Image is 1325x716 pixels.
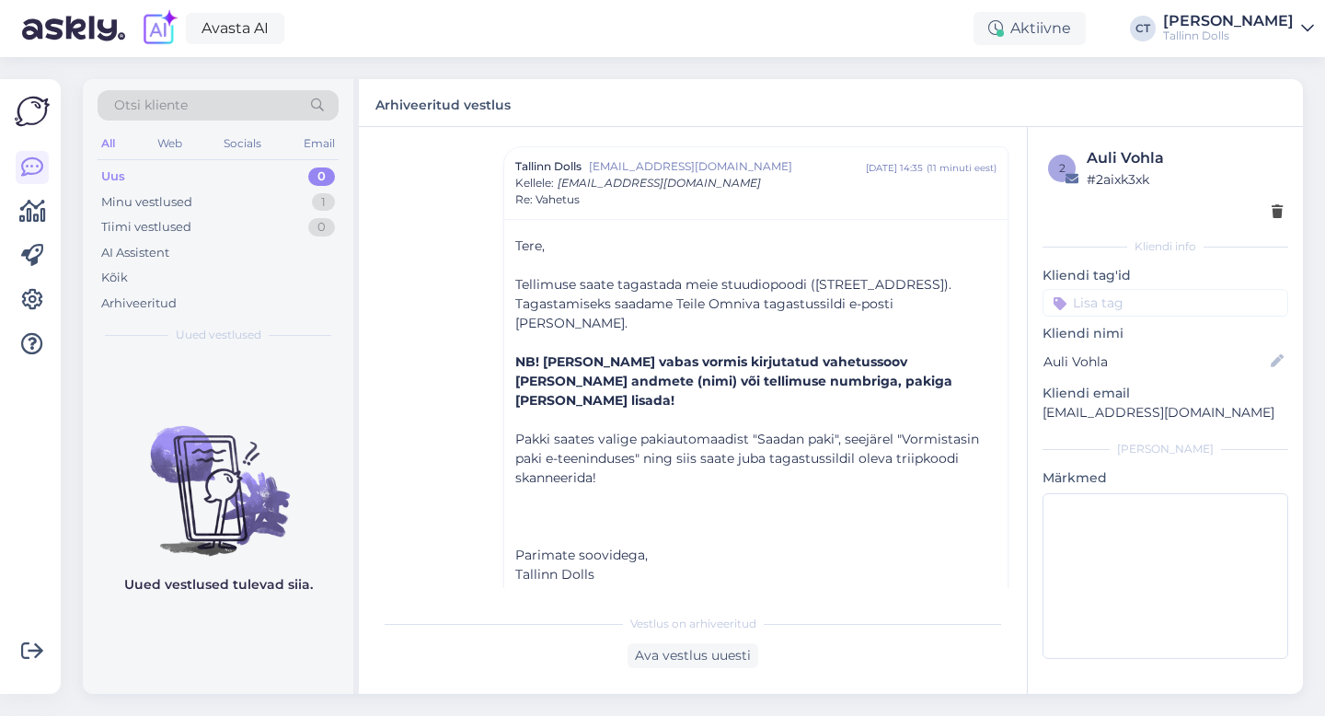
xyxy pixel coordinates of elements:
img: explore-ai [140,9,179,48]
p: [EMAIL_ADDRESS][DOMAIN_NAME] [1043,403,1288,422]
div: CT [1130,16,1156,41]
span: Tere, [515,237,545,254]
span: Tellimuse saate tagastada meie stuudiopoodi ([STREET_ADDRESS]). Tagastamiseks saadame Teile Omniv... [515,276,951,331]
div: Auli Vohla [1087,147,1283,169]
p: Uued vestlused tulevad siia. [124,575,313,595]
p: Kliendi tag'id [1043,266,1288,285]
label: Arhiveeritud vestlus [375,90,511,115]
div: Web [154,132,186,156]
div: Kõik [101,269,128,287]
div: Email [300,132,339,156]
div: Aktiivne [974,12,1086,45]
span: Parimate soovidega, [515,547,648,563]
input: Lisa tag [1043,289,1288,317]
div: Tiimi vestlused [101,218,191,237]
a: [PERSON_NAME]Tallinn Dolls [1163,14,1314,43]
div: # 2aixk3xk [1087,169,1283,190]
div: [PERSON_NAME] [1043,441,1288,457]
div: Minu vestlused [101,193,192,212]
div: All [98,132,119,156]
span: Otsi kliente [114,96,188,115]
div: ( 11 minuti eest ) [927,161,997,175]
span: Tallinn Dolls [515,566,594,583]
input: Lisa nimi [1043,352,1267,372]
div: Ava vestlus uuesti [628,643,758,668]
span: Uued vestlused [176,327,261,343]
div: 0 [308,167,335,186]
span: [EMAIL_ADDRESS][DOMAIN_NAME] [558,176,761,190]
p: Kliendi email [1043,384,1288,403]
img: Askly Logo [15,94,50,129]
div: Arhiveeritud [101,294,177,313]
p: Märkmed [1043,468,1288,488]
img: No chats [83,393,353,559]
strong: NB! [PERSON_NAME] vabas vormis kirjutatud vahetussoov [PERSON_NAME] andmete (nimi) või tellimuse ... [515,353,952,409]
a: Avasta AI [186,13,284,44]
div: Kliendi info [1043,238,1288,255]
div: Uus [101,167,125,186]
p: Kliendi nimi [1043,324,1288,343]
span: 2 [1059,161,1066,175]
div: Socials [220,132,265,156]
span: Re: Vahetus [515,191,580,208]
span: Pakki saates valige pakiautomaadist "Saadan paki", seejärel "Vormistasin paki e-teeninduses" ning... [515,431,979,486]
span: [EMAIL_ADDRESS][DOMAIN_NAME] [589,158,866,175]
span: Kellele : [515,176,554,190]
span: Tallinn Dolls [515,158,582,175]
div: [PERSON_NAME] [1163,14,1294,29]
div: 1 [312,193,335,212]
div: 0 [308,218,335,237]
div: AI Assistent [101,244,169,262]
div: [DATE] 14:35 [866,161,923,175]
div: Tallinn Dolls [1163,29,1294,43]
span: Vestlus on arhiveeritud [630,616,756,632]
